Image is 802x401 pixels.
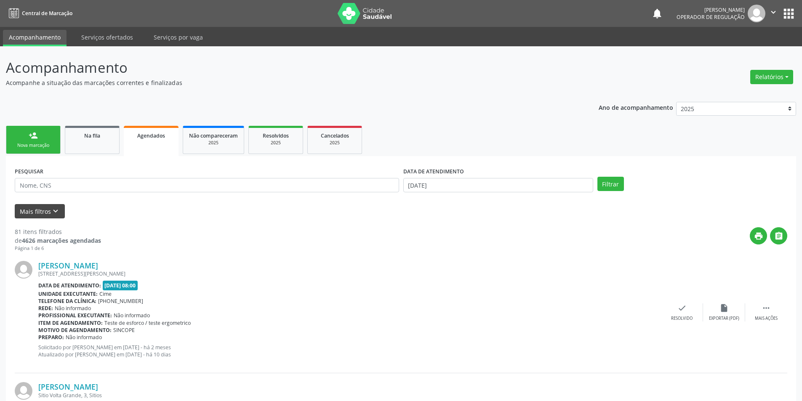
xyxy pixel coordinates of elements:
span: Cime [99,290,112,297]
div: Página 1 de 6 [15,245,101,252]
span: SINCOPE [113,327,135,334]
div: 2025 [314,140,356,146]
span: Teste de esforco / teste ergometrico [104,319,191,327]
i: insert_drive_file [719,303,729,313]
a: [PERSON_NAME] [38,261,98,270]
div: Exportar (PDF) [709,316,739,321]
i:  [774,231,783,241]
div: 2025 [189,140,238,146]
strong: 4626 marcações agendadas [22,236,101,244]
i:  [769,8,778,17]
b: Unidade executante: [38,290,98,297]
img: img [15,261,32,279]
button: notifications [651,8,663,19]
i: check [677,303,687,313]
i: keyboard_arrow_down [51,207,60,216]
img: img [748,5,765,22]
label: DATA DE ATENDIMENTO [403,165,464,178]
span: Agendados [137,132,165,139]
button:  [765,5,781,22]
span: Cancelados [321,132,349,139]
span: Não informado [55,305,91,312]
div: Nova marcação [12,142,54,149]
b: Rede: [38,305,53,312]
span: Operador de regulação [677,13,745,21]
b: Motivo de agendamento: [38,327,112,334]
b: Preparo: [38,334,64,341]
label: PESQUISAR [15,165,43,178]
b: Item de agendamento: [38,319,103,327]
b: Telefone da clínica: [38,297,96,305]
span: Não informado [66,334,102,341]
div: Resolvido [671,316,693,321]
input: Nome, CNS [15,178,399,192]
a: [PERSON_NAME] [38,382,98,391]
button: Mais filtroskeyboard_arrow_down [15,204,65,219]
span: [DATE] 08:00 [103,281,138,290]
i:  [762,303,771,313]
p: Acompanhamento [6,57,559,78]
div: 2025 [255,140,297,146]
span: Não informado [114,312,150,319]
p: Acompanhe a situação das marcações correntes e finalizadas [6,78,559,87]
p: Solicitado por [PERSON_NAME] em [DATE] - há 2 meses Atualizado por [PERSON_NAME] em [DATE] - há 1... [38,344,661,358]
div: Sitio Volta Grande, 3, Sitios [38,392,661,399]
img: img [15,382,32,400]
span: Não compareceram [189,132,238,139]
div: [PERSON_NAME] [677,6,745,13]
a: Serviços ofertados [75,30,139,45]
span: [PHONE_NUMBER] [98,297,143,305]
input: Selecione um intervalo [403,178,593,192]
span: Na fila [84,132,100,139]
div: person_add [29,131,38,140]
a: Central de Marcação [6,6,72,20]
button: Relatórios [750,70,793,84]
div: de [15,236,101,245]
span: Central de Marcação [22,10,72,17]
div: 81 itens filtrados [15,227,101,236]
span: Resolvidos [263,132,289,139]
div: [STREET_ADDRESS][PERSON_NAME] [38,270,661,277]
a: Serviços por vaga [148,30,209,45]
button: Filtrar [597,177,624,191]
button: apps [781,6,796,21]
a: Acompanhamento [3,30,67,46]
button:  [770,227,787,244]
b: Profissional executante: [38,312,112,319]
button: print [750,227,767,244]
p: Ano de acompanhamento [599,102,673,112]
b: Data de atendimento: [38,282,101,289]
div: Mais ações [755,316,778,321]
i: print [754,231,763,241]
